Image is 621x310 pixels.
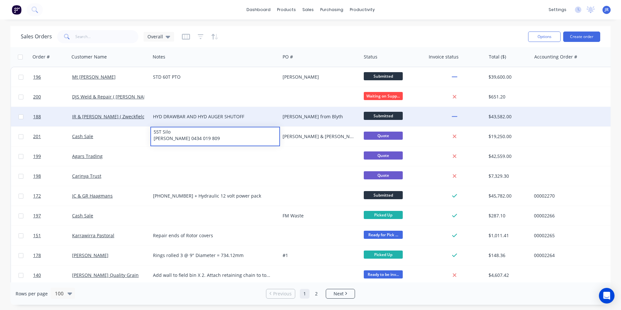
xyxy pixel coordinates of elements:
[33,74,41,80] span: 196
[72,74,116,80] a: Mt [PERSON_NAME]
[488,193,527,199] div: $45,782.00
[72,193,113,199] a: JC & GR Haagmans
[283,213,355,219] div: FM Waste
[33,166,72,186] a: 198
[528,32,561,42] button: Options
[33,206,72,226] a: 197
[33,147,72,166] a: 199
[364,270,403,278] span: Ready to be inv...
[153,193,271,199] div: [PHONE_NUMBER] + Hydraulic 12 volt power pack
[534,252,606,259] div: 00002264
[283,54,293,60] div: PO #
[33,94,41,100] span: 200
[153,54,165,60] div: Notes
[33,87,72,107] a: 200
[488,153,527,160] div: $42,559.00
[364,211,403,219] span: Picked Up
[263,289,358,299] ul: Pagination
[317,5,347,15] div: purchasing
[33,67,72,87] a: 196
[364,191,403,199] span: Submitted
[75,30,139,43] input: Search...
[33,186,72,206] a: 172
[72,252,108,258] a: [PERSON_NAME]
[33,193,41,199] span: 172
[364,72,403,80] span: Submitted
[599,288,615,304] div: Open Intercom Messenger
[16,291,48,297] span: Rows per page
[33,265,72,285] a: 140
[33,107,72,126] a: 188
[488,113,527,120] div: $43,582.00
[33,173,41,179] span: 198
[153,272,271,278] div: Add wall to field bin X 2. Attach retaining chain to top lid. Extend front ladder. (may be able t...
[12,5,21,15] img: Factory
[429,54,459,60] div: Invoice status
[33,153,41,160] span: 199
[283,74,355,80] div: [PERSON_NAME]
[266,291,295,297] a: Previous page
[364,171,403,179] span: Quote
[364,54,377,60] div: Status
[489,54,506,60] div: Total ($)
[534,232,606,239] div: 00002265
[153,232,271,239] div: Repair ends of Rotor covers
[488,74,527,80] div: $39,600.00
[71,54,107,60] div: Customer Name
[72,153,103,159] a: Agars Trading
[534,213,606,219] div: 00002266
[283,252,355,259] div: #1
[488,213,527,219] div: $287.10
[364,231,403,239] span: Ready for Pick ...
[72,133,93,139] a: Cash Sale
[243,5,274,15] a: dashboard
[545,5,570,15] div: settings
[364,92,403,100] span: Waiting on Supp...
[33,232,41,239] span: 151
[311,289,321,299] a: Page 2
[488,133,527,140] div: $19,250.00
[153,74,271,80] div: STD 60T PTO
[364,151,403,160] span: Quote
[299,5,317,15] div: sales
[72,173,101,179] a: Carinya Trust
[334,291,344,297] span: Next
[33,272,41,278] span: 140
[605,7,609,13] span: JR
[21,33,52,40] h1: Sales Orders
[326,291,355,297] a: Next page
[33,252,41,259] span: 178
[364,112,403,120] span: Submitted
[151,127,279,143] div: 55T Silo [PERSON_NAME] 0434 019 809
[273,291,292,297] span: Previous
[33,246,72,265] a: 178
[488,173,527,179] div: $7,329.30
[347,5,378,15] div: productivity
[32,54,50,60] div: Order #
[300,289,310,299] a: Page 1 is your current page
[488,94,527,100] div: $651.20
[153,252,271,259] div: Rings rolled 3 @ 9" Diameter = 734.12mm
[147,33,163,40] span: Overall
[72,94,155,100] a: DJS Weld & Repair ( [PERSON_NAME] )
[274,5,299,15] div: products
[364,132,403,140] span: Quote
[488,232,527,239] div: $1,011.41
[364,251,403,259] span: Picked Up
[283,133,355,140] div: [PERSON_NAME] & [PERSON_NAME]
[534,54,577,60] div: Accounting Order #
[488,272,527,278] div: $4,607.42
[283,113,355,120] div: [PERSON_NAME] from Blyth
[33,213,41,219] span: 197
[72,232,114,239] a: Karrawirra Pastoral
[153,113,271,120] div: HYD DRAWBAR AND HYD AUGER SHUTOFF
[33,133,41,140] span: 201
[534,193,606,199] div: 00002270
[33,113,41,120] span: 188
[72,113,150,120] a: IR & [PERSON_NAME] ( Zweckfields )
[563,32,600,42] button: Create order
[72,213,93,219] a: Cash Sale
[33,127,72,146] a: 201
[72,272,139,278] a: [PERSON_NAME] Quality Grain
[488,252,527,259] div: $148.36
